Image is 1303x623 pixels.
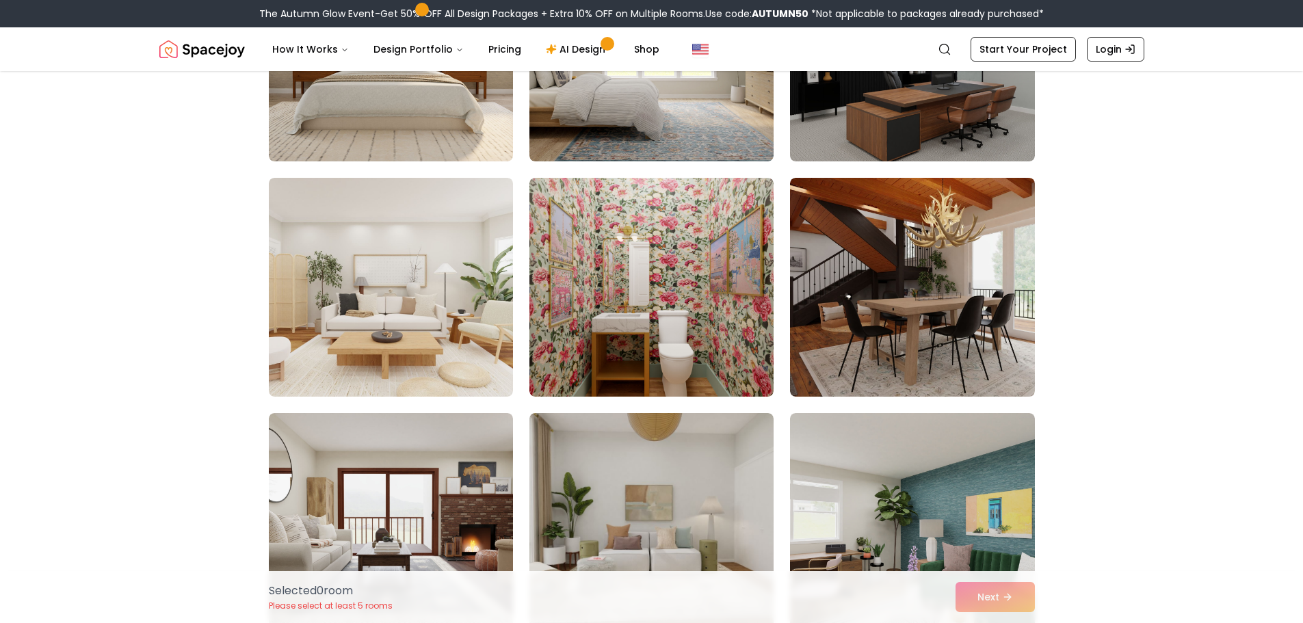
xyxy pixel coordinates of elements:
nav: Global [159,27,1144,71]
b: AUTUMN50 [752,7,808,21]
img: Spacejoy Logo [159,36,245,63]
a: Shop [623,36,670,63]
div: The Autumn Glow Event-Get 50% OFF All Design Packages + Extra 10% OFF on Multiple Rooms. [259,7,1044,21]
a: AI Design [535,36,620,63]
a: Login [1087,37,1144,62]
img: Room room-7 [269,178,513,397]
img: Room room-9 [790,178,1034,397]
span: Use code: [705,7,808,21]
nav: Main [261,36,670,63]
img: United States [692,41,709,57]
img: Room room-8 [529,178,774,397]
a: Spacejoy [159,36,245,63]
span: *Not applicable to packages already purchased* [808,7,1044,21]
a: Pricing [477,36,532,63]
button: How It Works [261,36,360,63]
p: Please select at least 5 rooms [269,600,393,611]
a: Start Your Project [971,37,1076,62]
p: Selected 0 room [269,583,393,599]
button: Design Portfolio [363,36,475,63]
